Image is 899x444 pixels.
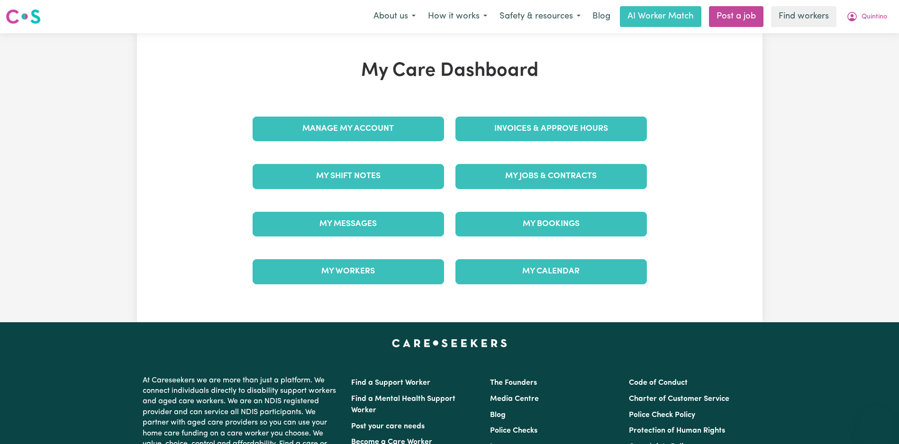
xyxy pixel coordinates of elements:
[629,411,695,419] a: Police Check Policy
[351,379,430,387] a: Find a Support Worker
[253,164,444,189] a: My Shift Notes
[629,395,729,403] a: Charter of Customer Service
[490,379,537,387] a: The Founders
[709,6,763,27] a: Post a job
[367,7,422,27] button: About us
[840,7,893,27] button: My Account
[771,6,836,27] a: Find workers
[490,411,506,419] a: Blog
[253,212,444,236] a: My Messages
[253,117,444,141] a: Manage My Account
[587,6,616,27] a: Blog
[6,8,41,25] img: Careseekers logo
[6,6,41,27] a: Careseekers logo
[490,395,539,403] a: Media Centre
[629,427,725,435] a: Protection of Human Rights
[455,259,647,284] a: My Calendar
[392,339,507,347] a: Careseekers home page
[247,60,653,82] h1: My Care Dashboard
[629,379,688,387] a: Code of Conduct
[862,12,887,22] span: Quintino
[351,423,425,430] a: Post your care needs
[351,395,455,414] a: Find a Mental Health Support Worker
[620,6,701,27] a: AI Worker Match
[493,7,587,27] button: Safety & resources
[455,212,647,236] a: My Bookings
[422,7,493,27] button: How it works
[861,406,891,436] iframe: Button to launch messaging window
[455,164,647,189] a: My Jobs & Contracts
[253,259,444,284] a: My Workers
[490,427,537,435] a: Police Checks
[455,117,647,141] a: Invoices & Approve Hours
